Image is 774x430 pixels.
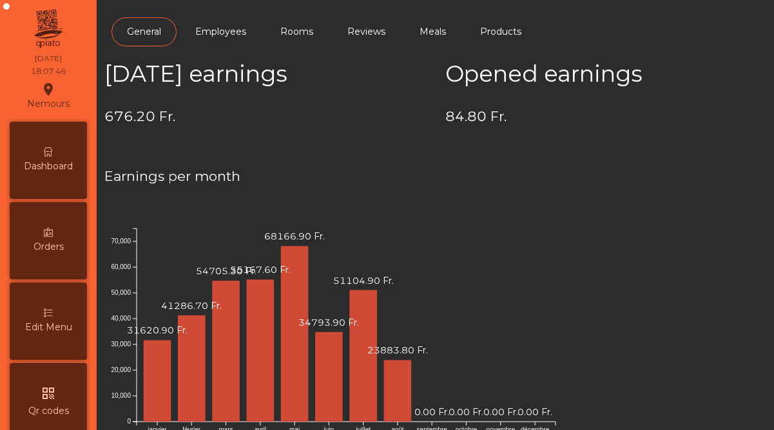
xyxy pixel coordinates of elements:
[111,289,131,296] text: 50,000
[104,107,426,126] h4: 676.20 Fr.
[111,315,131,322] text: 40,000
[35,53,62,64] div: [DATE]
[41,82,56,97] i: location_on
[104,167,766,186] h4: Earnings per month
[111,238,131,245] text: 70,000
[264,230,325,242] text: 68166.90 Fr.
[230,264,291,276] text: 55167.60 Fr.
[465,17,537,46] a: Products
[196,265,256,277] text: 54705.30 Fr.
[111,392,131,399] text: 10,000
[333,274,394,286] text: 51104.90 Fr.
[111,263,131,270] text: 60,000
[518,406,552,418] text: 0.00 Fr.
[32,6,64,51] img: qpiato
[414,406,449,418] text: 0.00 Fr.
[483,406,518,418] text: 0.00 Fr.
[127,418,131,425] text: 0
[34,240,64,254] span: Orders
[28,404,69,418] span: Qr codes
[265,17,329,46] a: Rooms
[111,366,131,373] text: 20,000
[104,61,426,88] h2: [DATE] earnings
[111,17,177,46] a: General
[332,17,401,46] a: Reviews
[41,386,56,401] i: qr_code
[449,406,483,418] text: 0.00 Fr.
[298,317,359,328] text: 34793.90 Fr.
[180,17,262,46] a: Employees
[445,61,767,88] h2: Opened earnings
[25,321,72,334] span: Edit Menu
[111,341,131,348] text: 30,000
[445,107,767,126] h4: 84.80 Fr.
[404,17,461,46] a: Meals
[24,160,73,173] span: Dashboard
[127,324,188,336] text: 31620.90 Fr.
[27,80,70,112] div: Nemours
[367,344,428,356] text: 23883.80 Fr.
[31,66,66,77] div: 18:07:46
[161,300,222,312] text: 41286.70 Fr.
